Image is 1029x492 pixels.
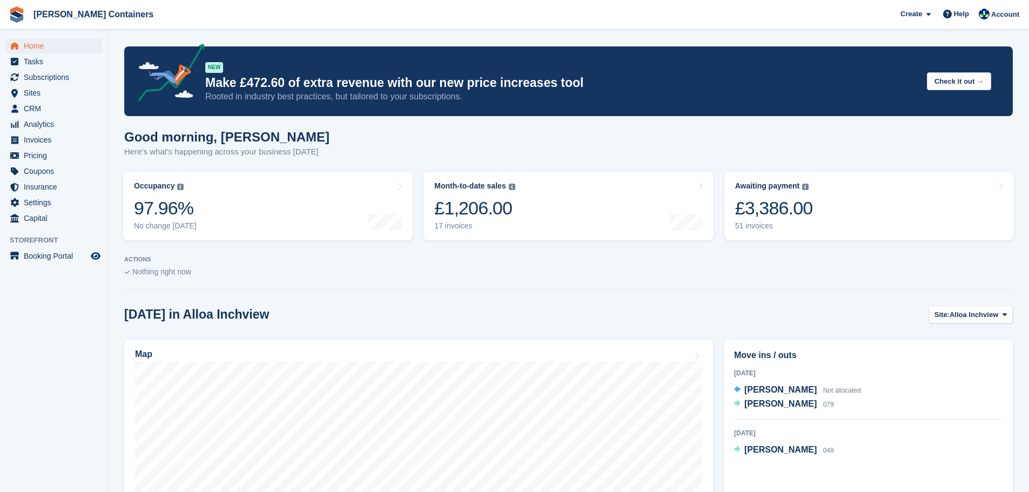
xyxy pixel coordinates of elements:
span: Account [991,9,1019,20]
a: [PERSON_NAME] Containers [29,5,158,23]
span: [PERSON_NAME] [744,399,817,408]
a: [PERSON_NAME] Not allocated [734,383,861,397]
span: Capital [24,211,89,226]
span: [PERSON_NAME] [744,385,817,394]
span: Storefront [10,235,107,246]
img: icon-info-grey-7440780725fd019a000dd9b08b2336e03edf1995a4989e88bcd33f0948082b44.svg [509,184,515,190]
a: menu [5,179,102,194]
a: menu [5,132,102,147]
a: menu [5,70,102,85]
div: Occupancy [134,181,174,191]
div: 97.96% [134,197,197,219]
div: 51 invoices [735,221,813,231]
span: Create [900,9,922,19]
h2: Map [135,349,152,359]
img: blank_slate_check_icon-ba018cac091ee9be17c0a81a6c232d5eb81de652e7a59be601be346b1b6ddf79.svg [124,270,130,274]
span: Booking Portal [24,248,89,264]
div: Awaiting payment [735,181,800,191]
div: £1,206.00 [434,197,515,219]
a: [PERSON_NAME] 079 [734,397,834,412]
h2: [DATE] in Alloa Inchview [124,307,269,322]
a: menu [5,117,102,132]
a: Occupancy 97.96% No change [DATE] [123,172,413,240]
a: menu [5,248,102,264]
div: No change [DATE] [134,221,197,231]
div: NEW [205,62,223,73]
span: Nothing right now [132,267,191,276]
a: menu [5,101,102,116]
img: stora-icon-8386f47178a22dfd0bd8f6a31ec36ba5ce8667c1dd55bd0f319d3a0aa187defe.svg [9,6,25,23]
div: [DATE] [734,428,1003,438]
a: Month-to-date sales £1,206.00 17 invoices [423,172,713,240]
span: Settings [24,195,89,210]
p: Make £472.60 of extra revenue with our new price increases tool [205,75,918,91]
a: menu [5,54,102,69]
span: Site: [934,309,950,320]
span: 048 [823,447,834,454]
img: icon-info-grey-7440780725fd019a000dd9b08b2336e03edf1995a4989e88bcd33f0948082b44.svg [802,184,809,190]
button: Check it out → [927,72,991,90]
a: Awaiting payment £3,386.00 51 invoices [724,172,1014,240]
a: [PERSON_NAME] 048 [734,443,834,457]
div: [DATE] [734,368,1003,378]
p: ACTIONS [124,256,1013,263]
span: 079 [823,401,834,408]
img: Audra Whitelaw [979,9,990,19]
span: Help [954,9,969,19]
p: Rooted in industry best practices, but tailored to your subscriptions. [205,91,918,103]
span: Subscriptions [24,70,89,85]
img: price-adjustments-announcement-icon-8257ccfd72463d97f412b2fc003d46551f7dbcb40ab6d574587a9cd5c0d94... [129,44,205,105]
span: Insurance [24,179,89,194]
span: Home [24,38,89,53]
span: Not allocated [823,387,861,394]
a: menu [5,211,102,226]
span: Tasks [24,54,89,69]
h1: Good morning, [PERSON_NAME] [124,130,329,144]
span: Sites [24,85,89,100]
h2: Move ins / outs [734,349,1003,362]
a: menu [5,148,102,163]
span: Analytics [24,117,89,132]
div: 17 invoices [434,221,515,231]
img: icon-info-grey-7440780725fd019a000dd9b08b2336e03edf1995a4989e88bcd33f0948082b44.svg [177,184,184,190]
p: Here's what's happening across your business [DATE] [124,146,329,158]
a: menu [5,195,102,210]
a: menu [5,164,102,179]
span: Pricing [24,148,89,163]
span: [PERSON_NAME] [744,445,817,454]
a: menu [5,85,102,100]
a: menu [5,38,102,53]
span: Invoices [24,132,89,147]
div: Month-to-date sales [434,181,506,191]
button: Site: Alloa Inchview [929,306,1013,323]
div: £3,386.00 [735,197,813,219]
span: CRM [24,101,89,116]
span: Coupons [24,164,89,179]
span: Alloa Inchview [950,309,998,320]
a: Preview store [89,250,102,262]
